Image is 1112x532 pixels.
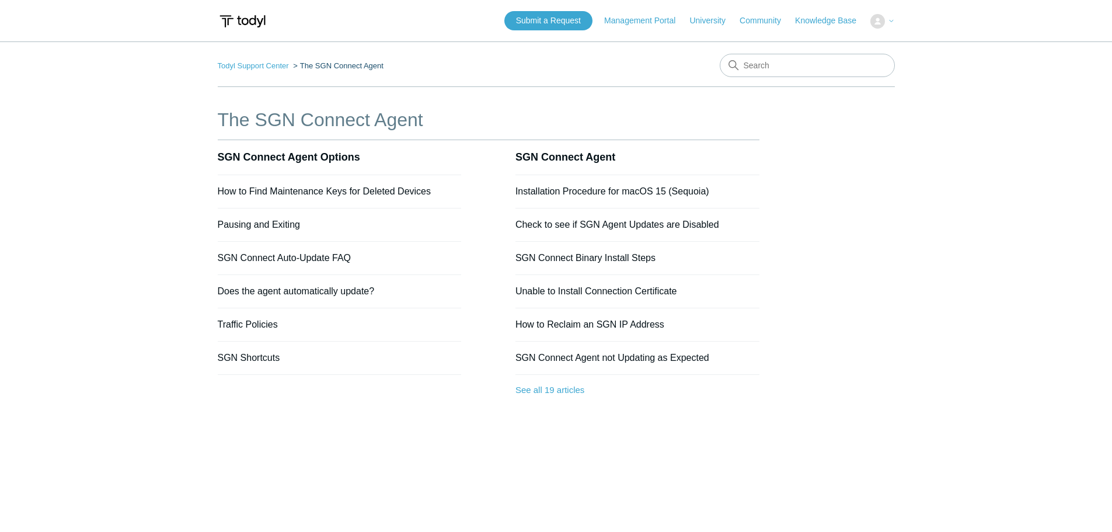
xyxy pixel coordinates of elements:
[218,151,360,163] a: SGN Connect Agent Options
[740,15,793,27] a: Community
[218,61,289,70] a: Todyl Support Center
[218,106,759,134] h1: The SGN Connect Agent
[515,286,677,296] a: Unable to Install Connection Certificate
[515,151,615,163] a: SGN Connect Agent
[795,15,868,27] a: Knowledge Base
[218,319,278,329] a: Traffic Policies
[218,286,375,296] a: Does the agent automatically update?
[604,15,687,27] a: Management Portal
[515,319,664,329] a: How to Reclaim an SGN IP Address
[218,186,431,196] a: How to Find Maintenance Keys for Deleted Devices
[218,353,280,363] a: SGN Shortcuts
[218,61,291,70] li: Todyl Support Center
[218,220,300,230] a: Pausing and Exiting
[218,11,267,32] img: Todyl Support Center Help Center home page
[689,15,737,27] a: University
[515,353,709,363] a: SGN Connect Agent not Updating as Expected
[504,11,592,30] a: Submit a Request
[515,375,759,406] a: See all 19 articles
[291,61,384,70] li: The SGN Connect Agent
[515,253,656,263] a: SGN Connect Binary Install Steps
[515,186,709,196] a: Installation Procedure for macOS 15 (Sequoia)
[218,253,351,263] a: SGN Connect Auto-Update FAQ
[515,220,719,230] a: Check to see if SGN Agent Updates are Disabled
[720,54,895,77] input: Search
